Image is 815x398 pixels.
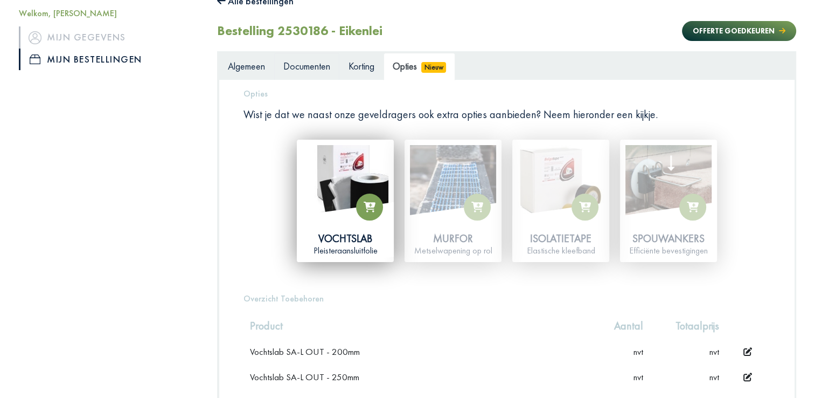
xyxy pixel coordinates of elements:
[650,312,726,339] th: Totaalprijs
[650,339,726,365] td: nvt
[29,31,41,44] img: icon
[682,21,796,41] button: Offerte goedkeuren
[217,23,382,39] h2: Bestelling 2530186 - Eikenlei
[283,60,330,72] span: Documenten
[650,365,726,390] td: nvt
[47,29,126,46] font: Mijn gegevens
[19,26,201,48] a: iconMijn gegevens
[302,145,388,231] img: vochtslab.jpg
[243,293,770,304] h5: Overzicht Toebehoren
[302,231,388,245] div: Vochtslab
[302,245,388,257] div: Pleisteraansluitfolie
[243,107,770,121] p: Wist je dat we naast onze geveldragers ook extra opties aanbieden? Neem hieronder een kijkje.
[633,371,643,383] span: nvt
[593,312,650,339] th: Aantal
[349,60,374,72] span: Korting
[47,51,142,68] font: Mijn bestellingen
[228,60,265,72] span: Algemeen
[633,346,643,358] span: nvt
[243,312,593,339] th: Product
[421,62,446,73] span: Nieuw
[219,53,795,79] ul: Tabs
[19,8,201,18] h5: Welkom, [PERSON_NAME]
[243,88,770,99] h5: Opties
[393,60,417,72] span: Opties
[250,371,359,383] font: Vochtslab SA-L OUT - 250mm
[693,26,775,36] font: Offerte goedkeuren
[30,54,40,64] img: icon
[19,49,201,70] a: iconMijn bestellingen
[250,346,360,358] font: Vochtslab SA-L OUT - 200mm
